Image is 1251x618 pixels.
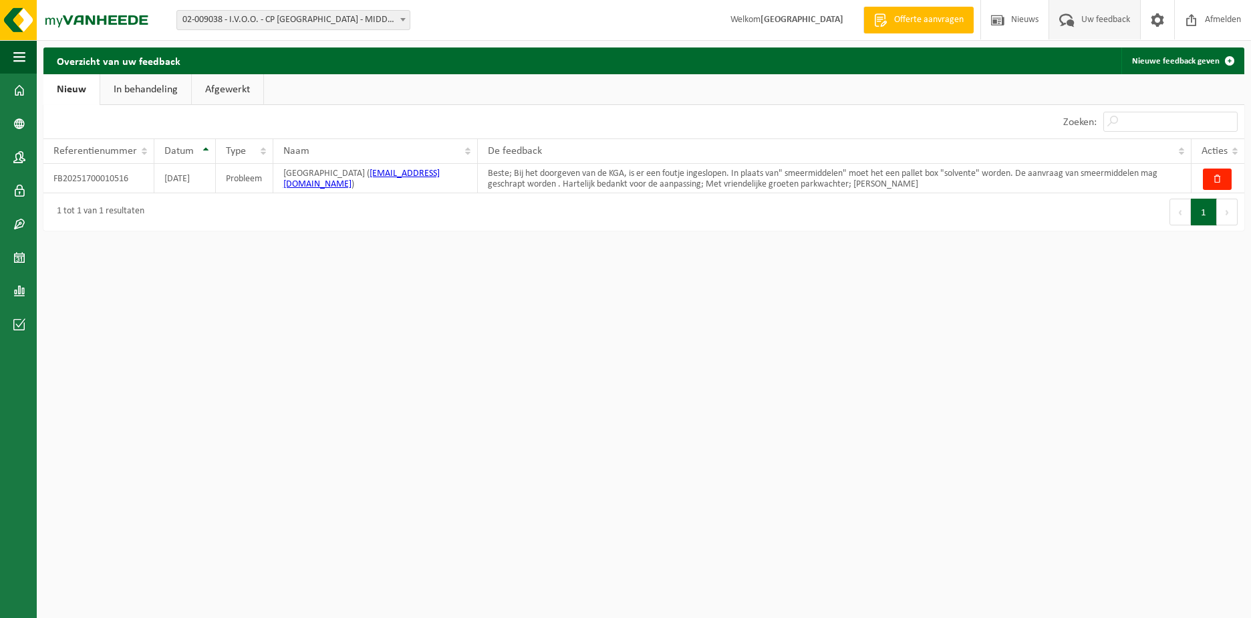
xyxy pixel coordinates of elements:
a: Nieuw [43,74,100,105]
span: Datum [164,146,194,157]
td: Beste; Bij het doorgeven van de KGA, is er een foutje ingeslopen. In plaats van" smeermiddelen" m... [478,164,1192,193]
td: [DATE] [154,164,216,193]
div: 1 tot 1 van 1 resultaten [50,200,144,224]
span: Type [226,146,246,157]
button: Next [1217,199,1238,225]
span: Offerte aanvragen [891,13,967,27]
strong: [GEOGRAPHIC_DATA] [760,15,843,25]
td: [GEOGRAPHIC_DATA] ( ) [273,164,478,193]
span: Acties [1202,146,1228,157]
span: Referentienummer [53,146,137,157]
label: Zoeken: [1063,117,1097,128]
td: Probleem [216,164,273,193]
a: [EMAIL_ADDRESS][DOMAIN_NAME] [283,169,440,189]
span: 02-009038 - I.V.O.O. - CP MIDDELKERKE - MIDDELKERKE [176,10,410,30]
td: FB20251700010516 [43,164,154,193]
h2: Overzicht van uw feedback [43,47,194,74]
span: De feedback [488,146,542,157]
a: Offerte aanvragen [863,7,974,33]
button: 1 [1191,199,1217,225]
a: Nieuwe feedback geven [1121,47,1243,74]
button: Previous [1169,199,1191,225]
span: 02-009038 - I.V.O.O. - CP MIDDELKERKE - MIDDELKERKE [177,11,410,29]
a: Afgewerkt [192,74,263,105]
span: Naam [283,146,309,157]
a: In behandeling [100,74,191,105]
